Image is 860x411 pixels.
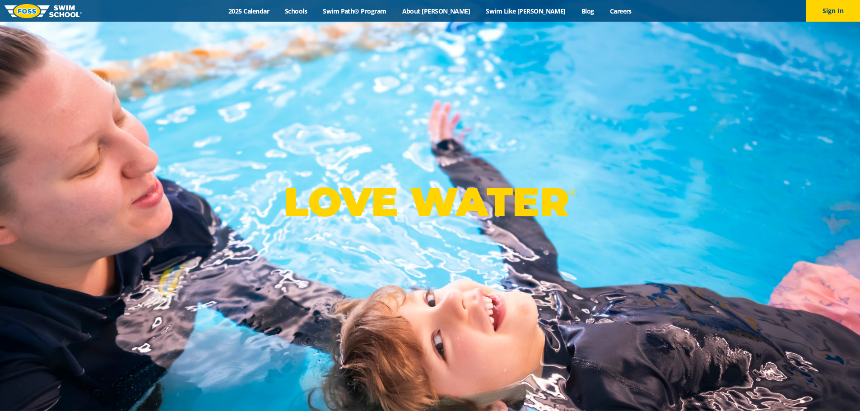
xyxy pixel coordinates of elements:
[5,4,82,18] img: FOSS Swim School Logo
[277,7,315,15] a: Schools
[394,7,478,15] a: About [PERSON_NAME]
[573,7,602,15] a: Blog
[478,7,574,15] a: Swim Like [PERSON_NAME]
[569,187,576,198] sup: ®
[315,7,394,15] a: Swim Path® Program
[221,7,277,15] a: 2025 Calendar
[284,178,576,226] p: LOVE WATER
[602,7,639,15] a: Careers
